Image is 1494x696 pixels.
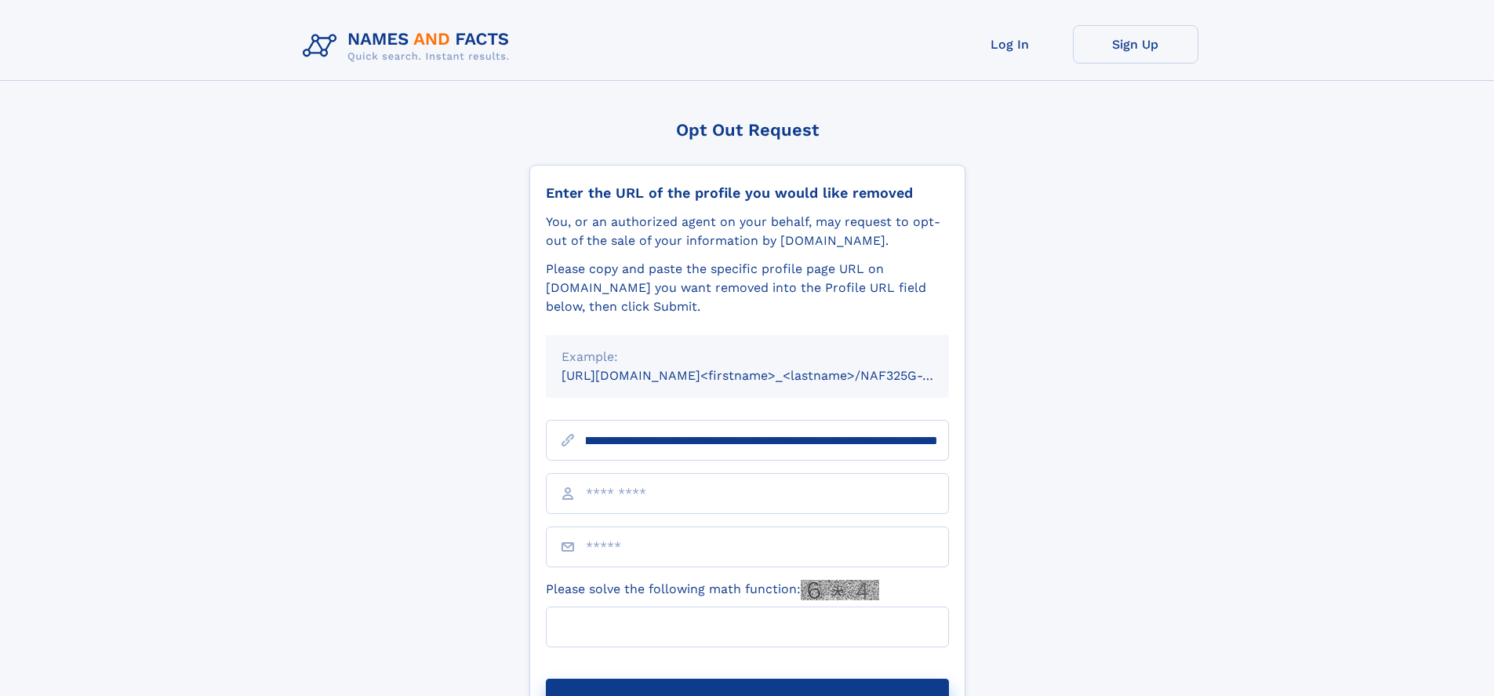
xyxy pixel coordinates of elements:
[529,120,965,140] div: Opt Out Request
[562,348,933,366] div: Example:
[546,184,949,202] div: Enter the URL of the profile you would like removed
[296,25,522,67] img: Logo Names and Facts
[1073,25,1198,64] a: Sign Up
[947,25,1073,64] a: Log In
[546,213,949,250] div: You, or an authorized agent on your behalf, may request to opt-out of the sale of your informatio...
[562,368,979,383] small: [URL][DOMAIN_NAME]<firstname>_<lastname>/NAF325G-xxxxxxxx
[546,260,949,316] div: Please copy and paste the specific profile page URL on [DOMAIN_NAME] you want removed into the Pr...
[546,580,879,600] label: Please solve the following math function:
